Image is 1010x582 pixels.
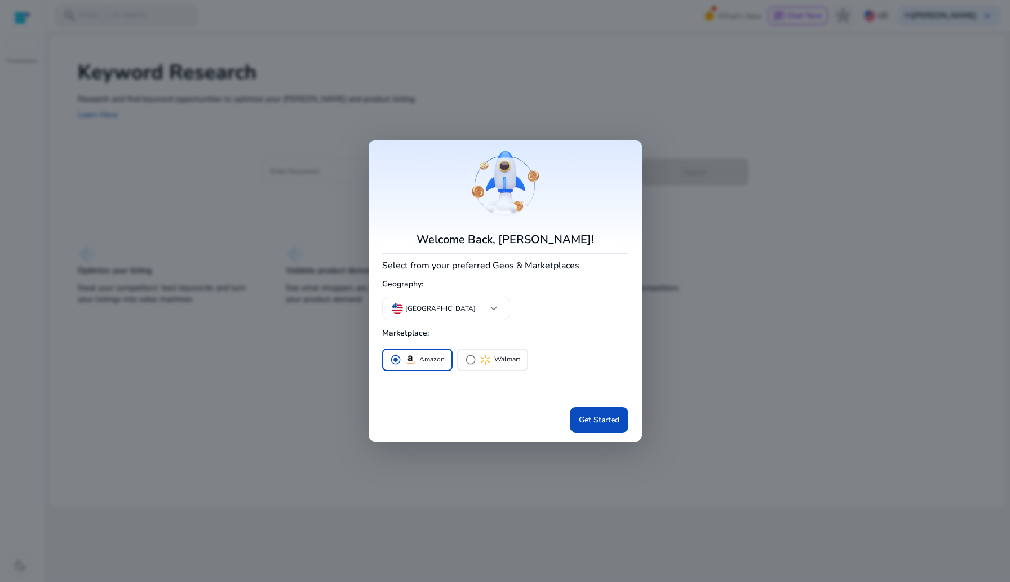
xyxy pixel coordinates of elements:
img: us.svg [392,303,403,314]
img: amazon.svg [404,353,417,367]
button: Get Started [570,407,628,433]
p: Walmart [494,354,520,365]
span: Get Started [579,414,619,426]
p: [GEOGRAPHIC_DATA] [405,303,476,314]
span: radio_button_checked [390,354,401,365]
span: keyboard_arrow_down [487,302,500,315]
p: Amazon [419,354,445,365]
img: walmart.svg [479,353,492,367]
span: radio_button_unchecked [465,354,476,365]
h5: Marketplace: [382,324,628,343]
h5: Geography: [382,275,628,294]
